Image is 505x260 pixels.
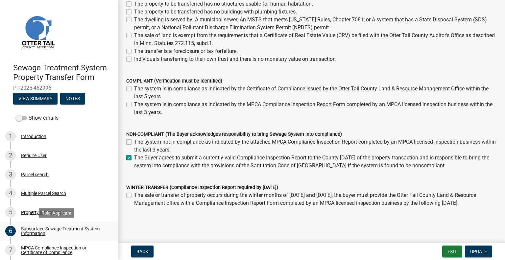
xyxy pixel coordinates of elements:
[5,207,16,218] div: 5
[465,246,492,257] button: Update
[13,85,105,91] span: PT-2025-462996
[39,208,74,218] div: Role: Applicant
[21,172,49,177] div: Parcel search
[21,134,46,139] div: Introduction
[134,32,497,47] label: The sale of land is exempt from the requirements that a Certificate of Real Estate Value (CRV) be...
[21,246,108,255] div: MPCA Compliance Inspection or Certificate of Compliance
[126,132,342,137] label: NON-COMPLIANT (The Buyer acknowledges responsibility to bring Sewage System into compliance)
[5,245,16,255] div: 7
[60,96,85,102] wm-modal-confirm: Notes
[126,79,222,83] label: COMPLIANT (Verification must be identified)
[134,154,497,170] label: The Buyer agrees to submit a currently valid Compliance Inspection Report to the County [DATE] of...
[131,246,154,257] button: Back
[134,85,497,101] label: The system is in compliance as indicated by the Certificate of Compliance issued by the Otter Tai...
[21,210,64,215] div: Property Information
[13,93,58,105] button: View Summary
[126,185,278,190] label: WINTER TRANSFER (Compliance Inspection Report required by [DATE])
[134,8,297,16] label: The property to be transferred has no buildings with plumbing fixtures.
[442,246,462,257] button: Exit
[5,131,16,142] div: 1
[60,93,85,105] button: Notes
[21,226,108,236] div: Subsurface Sewage Treatment System Information
[13,96,58,102] wm-modal-confirm: Summary
[134,138,497,154] label: The system not in compliance as indicated by the attached MPCA Compliance Inspection Report compl...
[5,188,16,199] div: 4
[13,7,62,56] img: Otter Tail County, Minnesota
[136,249,148,254] span: Back
[134,55,336,63] label: Individuals transferring to their own trust and there is no monetary value on transaction
[134,16,497,32] label: The dwelling is served by: A municipal sewer; An MSTS that meets [US_STATE] Rules, Chapter 7081; ...
[13,63,113,82] h4: Sewage Treatment System Property Transfer Form
[21,191,66,196] div: Multiple Parcel Search
[5,169,16,180] div: 3
[134,191,497,207] label: The sale or transfer of property occurs during the winter months of [DATE] and [DATE], the buyer ...
[5,226,16,236] div: 6
[5,150,16,161] div: 2
[16,114,59,122] label: Show emails
[470,249,487,254] span: Update
[21,153,47,158] div: Require User
[134,47,238,55] label: The transfer is a foreclosure or tax forfeiture.
[134,101,497,116] label: The system is in compliance as indicated by the MPCA Compliance Inspection Report Form completed ...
